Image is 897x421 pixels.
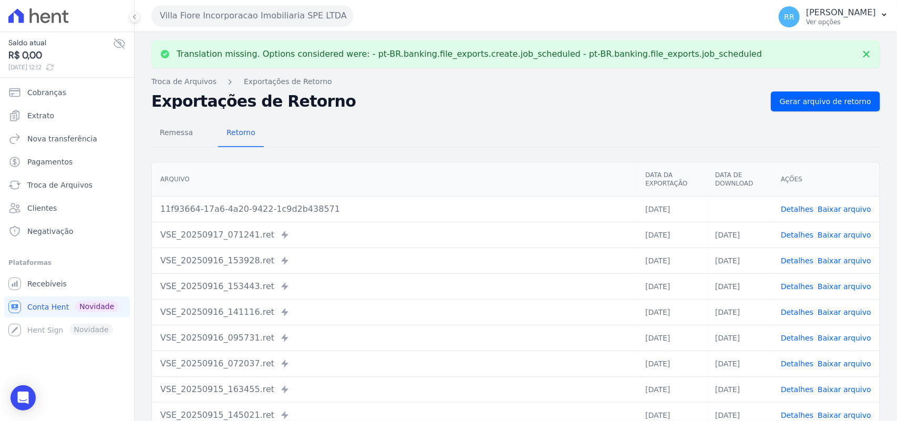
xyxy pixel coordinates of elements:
[818,256,871,265] a: Baixar arquivo
[27,157,73,167] span: Pagamentos
[4,82,130,103] a: Cobranças
[4,151,130,172] a: Pagamentos
[27,134,97,144] span: Nova transferência
[637,196,707,222] td: [DATE]
[781,411,813,419] a: Detalhes
[784,13,794,20] span: RR
[637,162,707,197] th: Data da Exportação
[4,198,130,219] a: Clientes
[218,120,264,147] a: Retorno
[781,205,813,213] a: Detalhes
[4,174,130,196] a: Troca de Arquivos
[781,282,813,291] a: Detalhes
[818,385,871,394] a: Baixar arquivo
[8,82,126,341] nav: Sidebar
[637,325,707,351] td: [DATE]
[27,226,74,237] span: Negativação
[153,122,199,143] span: Remessa
[160,306,628,319] div: VSE_20250916_141116.ret
[151,120,201,147] a: Remessa
[4,221,130,242] a: Negativação
[151,5,353,26] button: Villa Fiore Incorporacao Imobiliaria SPE LTDA
[707,273,772,299] td: [DATE]
[160,332,628,344] div: VSE_20250916_095731.ret
[818,411,871,419] a: Baixar arquivo
[637,376,707,402] td: [DATE]
[160,203,628,215] div: 11f93664-17a6-4a20-9422-1c9d2b438571
[806,7,876,18] p: [PERSON_NAME]
[220,122,262,143] span: Retorno
[818,231,871,239] a: Baixar arquivo
[151,76,880,87] nav: Breadcrumb
[781,334,813,342] a: Detalhes
[707,376,772,402] td: [DATE]
[8,37,113,48] span: Saldo atual
[781,256,813,265] a: Detalhes
[707,325,772,351] td: [DATE]
[160,357,628,370] div: VSE_20250916_072037.ret
[151,94,762,109] h2: Exportações de Retorno
[818,334,871,342] a: Baixar arquivo
[806,18,876,26] p: Ver opções
[770,2,897,32] button: RR [PERSON_NAME] Ver opções
[27,203,57,213] span: Clientes
[27,87,66,98] span: Cobranças
[160,280,628,293] div: VSE_20250916_153443.ret
[177,49,762,59] p: Translation missing. Options considered were: - pt-BR.banking.file_exports.create.job_scheduled -...
[781,360,813,368] a: Detalhes
[4,105,130,126] a: Extrato
[818,205,871,213] a: Baixar arquivo
[637,248,707,273] td: [DATE]
[637,299,707,325] td: [DATE]
[781,231,813,239] a: Detalhes
[4,296,130,317] a: Conta Hent Novidade
[707,248,772,273] td: [DATE]
[4,273,130,294] a: Recebíveis
[781,308,813,316] a: Detalhes
[75,301,118,312] span: Novidade
[27,302,69,312] span: Conta Hent
[707,162,772,197] th: Data de Download
[27,279,67,289] span: Recebíveis
[771,91,880,111] a: Gerar arquivo de retorno
[160,229,628,241] div: VSE_20250917_071241.ret
[27,110,54,121] span: Extrato
[27,180,92,190] span: Troca de Arquivos
[772,162,880,197] th: Ações
[8,256,126,269] div: Plataformas
[4,128,130,149] a: Nova transferência
[707,222,772,248] td: [DATE]
[152,162,637,197] th: Arquivo
[707,351,772,376] td: [DATE]
[160,383,628,396] div: VSE_20250915_163455.ret
[151,76,216,87] a: Troca de Arquivos
[8,63,113,72] span: [DATE] 12:12
[818,282,871,291] a: Baixar arquivo
[637,273,707,299] td: [DATE]
[818,360,871,368] a: Baixar arquivo
[160,254,628,267] div: VSE_20250916_153928.ret
[818,308,871,316] a: Baixar arquivo
[637,222,707,248] td: [DATE]
[637,351,707,376] td: [DATE]
[11,385,36,410] div: Open Intercom Messenger
[781,385,813,394] a: Detalhes
[707,299,772,325] td: [DATE]
[244,76,332,87] a: Exportações de Retorno
[780,96,871,107] span: Gerar arquivo de retorno
[8,48,113,63] span: R$ 0,00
